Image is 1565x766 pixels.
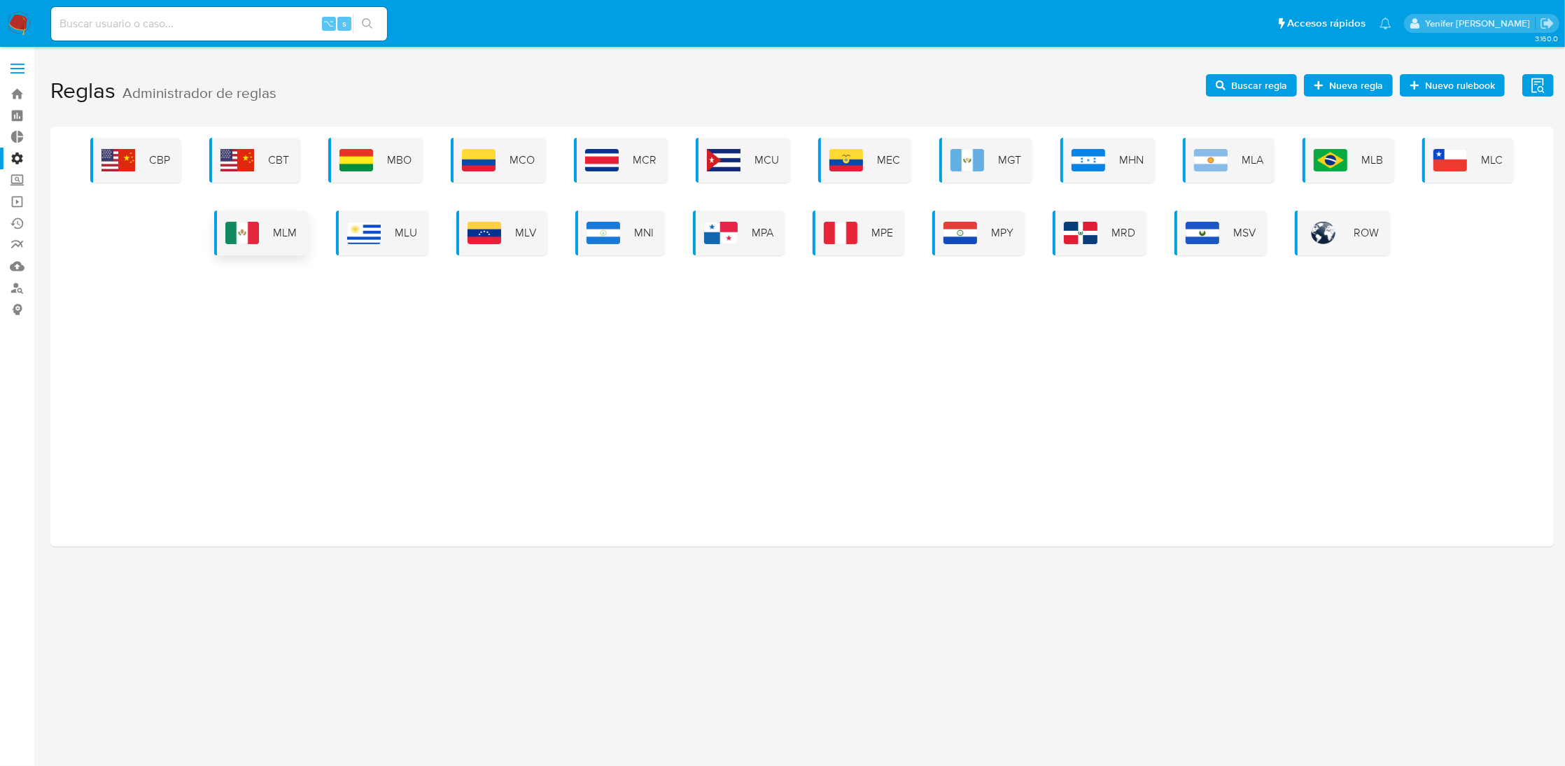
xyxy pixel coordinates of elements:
[1287,16,1366,31] span: Accesos rápidos
[342,17,346,30] span: s
[1540,16,1555,31] a: Salir
[1380,17,1391,29] a: Notificaciones
[51,15,387,33] input: Buscar usuario o caso...
[1425,17,1535,30] p: yenifer.pena@mercadolibre.com
[323,17,334,30] span: ⌥
[353,14,381,34] button: search-icon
